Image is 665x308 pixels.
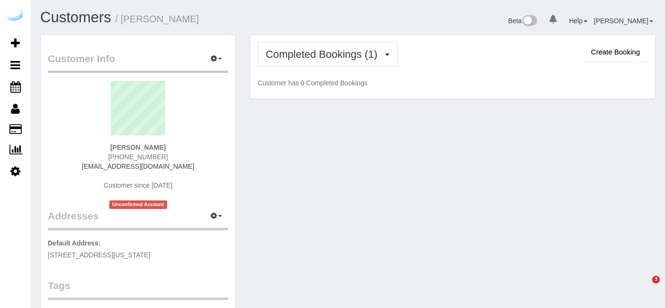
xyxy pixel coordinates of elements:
[257,42,398,66] button: Completed Bookings (1)
[110,144,166,151] strong: [PERSON_NAME]
[583,42,648,62] button: Create Booking
[48,251,151,259] span: [STREET_ADDRESS][US_STATE]
[569,17,587,25] a: Help
[48,52,228,73] legend: Customer Info
[82,163,194,170] a: [EMAIL_ADDRESS][DOMAIN_NAME]
[109,200,167,208] span: Unconfirmed Account
[508,17,538,25] a: Beta
[257,78,648,88] p: Customer has 0 Completed Bookings
[104,181,172,189] span: Customer since [DATE]
[652,276,660,283] span: 3
[266,48,382,60] span: Completed Bookings (1)
[633,276,656,299] iframe: Intercom live chat
[522,15,537,27] img: New interface
[48,238,101,248] label: Default Address:
[108,153,168,161] span: [PHONE_NUMBER]
[115,14,199,24] small: / [PERSON_NAME]
[40,9,111,26] a: Customers
[594,17,653,25] a: [PERSON_NAME]
[48,279,228,300] legend: Tags
[6,9,25,23] img: Automaid Logo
